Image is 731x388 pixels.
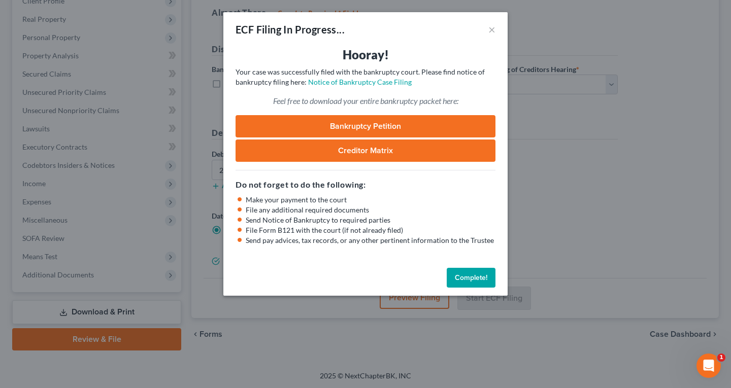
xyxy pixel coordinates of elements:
[488,23,495,36] button: ×
[246,195,495,205] li: Make your payment to the court
[236,22,345,37] div: ECF Filing In Progress...
[236,67,485,86] span: Your case was successfully filed with the bankruptcy court. Please find notice of bankruptcy fili...
[246,215,495,225] li: Send Notice of Bankruptcy to required parties
[236,139,495,162] a: Creditor Matrix
[236,179,495,191] h5: Do not forget to do the following:
[246,225,495,235] li: File Form B121 with the court (if not already filed)
[246,205,495,215] li: File any additional required documents
[236,47,495,63] h3: Hooray!
[236,115,495,137] a: Bankruptcy Petition
[236,95,495,107] p: Feel free to download your entire bankruptcy packet here:
[696,354,721,378] iframe: Intercom live chat
[447,268,495,288] button: Complete!
[717,354,725,362] span: 1
[308,78,412,86] a: Notice of Bankruptcy Case Filing
[246,235,495,245] li: Send pay advices, tax records, or any other pertinent information to the Trustee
